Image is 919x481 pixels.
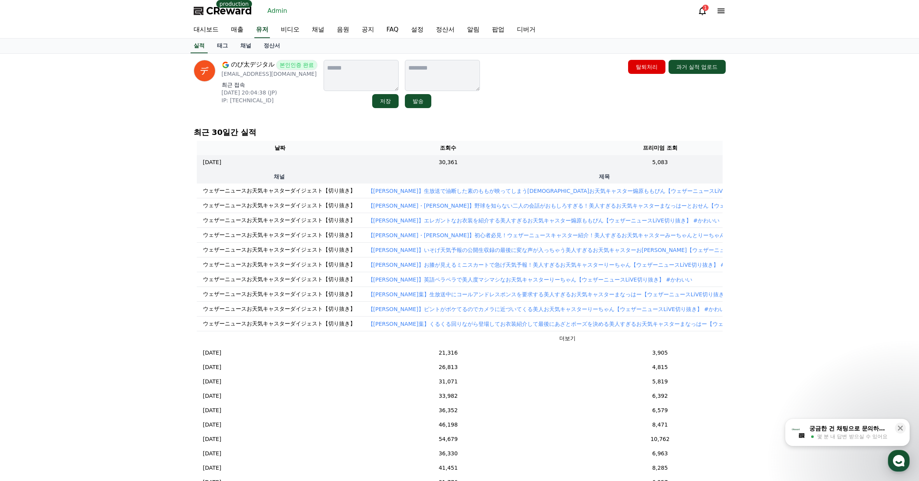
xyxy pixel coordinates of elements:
a: 매출 [225,22,250,38]
td: ウェザーニュースお天気キャスターダイジェスト【切り抜き】 [197,257,362,272]
td: 8,471 [533,418,787,432]
td: ウェザーニュースお天気キャスターダイジェスト【切り抜き】 [197,198,362,213]
p: [DATE] [203,464,221,472]
td: ウェザーニュースお天気キャスターダイジェスト【切り抜き】 [197,287,362,302]
button: 더보기 [559,334,576,343]
a: 정산서 [430,22,461,38]
button: 탈퇴처리 [628,60,665,74]
a: 1 [698,6,707,16]
button: 【[PERSON_NAME]】いそげ天気予報の公開生収録の最後に変な声が入っちゃう美人すぎるお天気キャスターお[PERSON_NAME]【ウェザーニュースLiVE切り抜き】 #かわいい [368,246,803,254]
p: [EMAIL_ADDRESS][DOMAIN_NAME] [222,70,317,78]
div: 1 [702,5,709,11]
td: ウェザーニュースお天気キャスターダイジェスト【切り抜き】 [197,184,362,198]
p: [DATE] [203,450,221,458]
p: [DATE] [203,378,221,386]
th: 제목 [362,170,847,184]
a: CReward [194,5,252,17]
span: のび太デジタル [231,60,275,70]
a: 팝업 [486,22,511,38]
th: 프리미엄 조회 [533,141,787,155]
a: Admin [264,5,291,17]
th: 채널 [197,170,362,184]
td: 31,071 [363,374,533,389]
p: 【[PERSON_NAME]葉】くるくる回りながら登場してお衣装紹介して最後にあざとポーズを決める美人すぎるお天気キャスターまなっはー【ウェザーニュースLiVE切り抜き】 #かわいい [368,320,823,328]
p: [DATE] [203,392,221,400]
a: 채널 [234,38,257,53]
p: 최근 30일간 실적 [194,127,726,138]
button: 과거 실적 업로드 [669,60,726,74]
p: [DATE] 20:04:38 (JP) [222,89,317,96]
p: [DATE] [203,349,221,357]
a: 대화 [51,247,100,266]
a: 디버거 [511,22,542,38]
td: 3,905 [533,346,787,360]
td: 4,815 [533,360,787,374]
td: 5,083 [533,155,787,170]
td: 46,198 [363,418,533,432]
a: 실적 [191,38,208,53]
td: 21,316 [363,346,533,360]
p: [DATE] [203,406,221,415]
td: ウェザーニュースお天気キャスターダイジェスト【切り抜き】 [197,228,362,243]
td: 6,392 [533,389,787,403]
td: 5,819 [533,374,787,389]
td: 10,762 [533,432,787,446]
a: FAQ [380,22,405,38]
p: 【[PERSON_NAME]】エレガントなお衣装を紹介する美人すぎるお天気キャスター煽原ももぴん【ウェザーニュースLiVE切り抜き】 #かわいい [368,217,720,224]
button: 【[PERSON_NAME]・[PERSON_NAME]】初心者必見！ウェザーニュースキャスター紹介！美人すぎるお天気キャスターみーちゃんとりーちゃん【ウェザーニュースLiVE切り抜き】 #かわいい [368,231,841,239]
span: CReward [206,5,252,17]
td: 33,982 [363,389,533,403]
span: 홈 [25,258,29,264]
td: 54,679 [363,432,533,446]
button: 【[PERSON_NAME]】英語ペラペラで美人度マシマシなお天気キャスターりーちゃん【ウェザーニュースLiVE切り抜き】 #かわいい [368,276,693,283]
a: 태그 [211,38,234,53]
a: 공지 [355,22,380,38]
img: profile image [194,60,215,82]
span: 본인인증 완료 [276,60,317,70]
p: 최근 접속 [222,81,317,89]
td: 41,451 [363,461,533,475]
td: ウェザーニュースお天気キャスターダイジェスト【切り抜き】 [197,302,362,317]
a: 알림 [461,22,486,38]
button: 발송 [405,94,431,108]
th: 날짜 [197,141,363,155]
td: 26,813 [363,360,533,374]
a: 비디오 [275,22,306,38]
p: [DATE] [203,158,221,166]
th: 조회수 [363,141,533,155]
a: 설정 [100,247,149,266]
a: 설정 [405,22,430,38]
td: 6,579 [533,403,787,418]
td: 36,352 [363,403,533,418]
button: 【[PERSON_NAME]・[PERSON_NAME]】野球を知らない二人の会話がおもしろすぎる！美人すぎるお天気キャスターまなっはーとおせん【ウェザーニュースLiVE切り抜き】 #かわいい [368,202,825,210]
td: ウェザーニュースお天気キャスターダイジェスト【切り抜き】 [197,272,362,287]
span: 설정 [120,258,130,264]
span: 대화 [71,259,81,265]
td: ウェザーニュースお天気キャスターダイジェスト【切り抜き】 [197,243,362,257]
p: IP: [TECHNICAL_ID] [222,96,317,104]
td: 36,330 [363,446,533,461]
button: 【[PERSON_NAME]】生放送で油断した素のももが映ってしまう[DEMOGRAPHIC_DATA]お天気キャスター煽原ももぴん【ウェザーニュースLiVE切り抜き】 #かわいい [368,187,782,195]
button: 저장 [372,94,399,108]
a: 음원 [331,22,355,38]
p: [DATE] [203,363,221,371]
td: ウェザーニュースお天気キャスターダイジェスト【切り抜き】 [197,213,362,228]
a: 홈 [2,247,51,266]
p: [DATE] [203,435,221,443]
button: 【[PERSON_NAME]】ピントがボケてるのでカメラに近づいてくる美人お天気キャスターりーちゃん【ウェザーニュースLiVE切り抜き】 #かわいい [368,305,731,313]
a: 유저 [254,22,270,38]
button: 【[PERSON_NAME]葉】生放送中にコールアンドレスポンスを要求する美人すぎるお天気キャスターまなっはー【ウェザーニュースLiVE切り抜き】 #かわいい [368,290,758,298]
td: 8,285 [533,461,787,475]
a: 대시보드 [187,22,225,38]
button: 【[PERSON_NAME]】お膝が見えるミニスカートで急げ天気予報！美人すぎるお天気キャスターりーちゃん【ウェザーニュースLiVE切り抜き】 #かわいい [368,261,747,269]
p: [DATE] [203,421,221,429]
a: 정산서 [257,38,286,53]
a: 채널 [306,22,331,38]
